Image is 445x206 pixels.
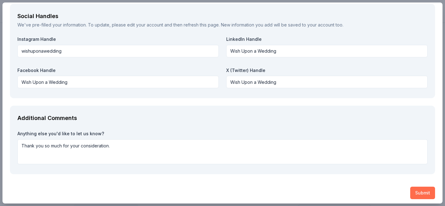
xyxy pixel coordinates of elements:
[410,187,435,199] button: Submit
[17,67,219,74] label: Facebook Handle
[17,131,428,137] label: Anything else you'd like to let us know?
[127,22,163,27] a: edit your account
[226,67,428,74] label: X (Twitter) Handle
[17,21,428,29] div: We've pre-filled your information. To update, please and then refresh this page. New information ...
[226,36,428,42] label: LinkedIn Handle
[17,139,428,164] textarea: Thank you so much for your consideration.
[17,113,428,123] div: Additional Comments
[17,11,428,21] div: Social Handles
[17,36,219,42] label: Instagram Handle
